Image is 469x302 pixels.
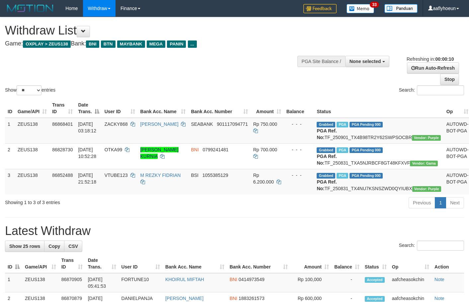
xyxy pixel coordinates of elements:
a: M REZKY FIDRIAN [140,173,181,178]
a: Previous [409,197,435,208]
div: - - - [286,146,312,153]
th: Op: activate to sort column ascending [389,254,432,273]
a: Copy [44,241,64,252]
th: Date Trans.: activate to sort column descending [75,99,102,118]
div: PGA Site Balance / [297,56,345,67]
span: BNI [230,296,237,301]
span: Rp 700.000 [253,147,277,152]
img: Button%20Memo.svg [347,4,374,13]
span: BNI [86,40,99,48]
span: SEABANK [191,121,213,127]
label: Show entries [5,85,55,95]
span: Grabbed [317,147,335,153]
span: BNI [191,147,198,152]
span: BTN [101,40,116,48]
td: Rp 100,000 [290,273,332,292]
span: Show 25 rows [9,244,40,249]
img: panduan.png [384,4,418,13]
th: Balance: activate to sort column ascending [332,254,362,273]
span: Copy 1883261573 to clipboard [239,296,265,301]
span: OTKA99 [105,147,122,152]
button: None selected [345,56,389,67]
span: Vendor URL: https://trx31.1velocity.biz [410,161,438,166]
th: Game/API: activate to sort column ascending [22,254,59,273]
th: Game/API: activate to sort column ascending [15,99,49,118]
div: Showing 1 to 3 of 3 entries [5,196,191,206]
th: Action [432,254,464,273]
th: Amount: activate to sort column ascending [251,99,284,118]
span: None selected [350,59,381,64]
a: Run Auto-Refresh [407,62,459,74]
h1: Latest Withdraw [5,224,464,238]
span: Vendor URL: https://trx4.1velocity.biz [412,186,441,192]
span: Copy [48,244,60,249]
span: MEGA [147,40,166,48]
img: Feedback.jpg [303,4,337,13]
th: Trans ID: activate to sort column ascending [49,99,75,118]
th: ID: activate to sort column descending [5,254,22,273]
td: 2 [5,143,15,169]
img: MOTION_logo.png [5,3,55,13]
span: MAYBANK [117,40,145,48]
span: Copy 0414973549 to clipboard [239,277,265,282]
th: Status [314,99,443,118]
td: aafcheasokchin [389,273,432,292]
strong: 00:00:10 [435,56,454,62]
span: OXPLAY > ZEUS138 [23,40,71,48]
td: [DATE] 05:41:53 [85,273,119,292]
th: Bank Acc. Number: activate to sort column ascending [227,254,291,273]
span: Grabbed [317,173,335,179]
span: [DATE] 10:52:28 [78,147,96,159]
span: Copy 1055385129 to clipboard [202,173,228,178]
a: CSV [64,241,82,252]
a: [PERSON_NAME] KURNIA [140,147,179,159]
h1: Withdraw List [5,24,306,37]
span: [DATE] 03:18:12 [78,121,96,133]
b: PGA Ref. No: [317,128,337,140]
span: Marked by aaftrukkakada [337,122,348,127]
input: Search: [417,241,464,251]
span: Marked by aafsolysreylen [337,173,348,179]
span: 33 [370,2,379,8]
span: Grabbed [317,122,335,127]
a: 1 [435,197,446,208]
span: Rp 6.200.000 [253,173,274,185]
a: [PERSON_NAME] [140,121,179,127]
span: Refreshing in: [407,56,454,62]
a: Next [446,197,464,208]
span: BSI [191,173,198,178]
a: KHOIRUL MIFTAH [165,277,204,282]
th: Status: activate to sort column ascending [362,254,389,273]
span: Copy 901117094771 to clipboard [217,121,248,127]
td: 1 [5,273,22,292]
td: ZEUS138 [15,169,49,194]
th: Date Trans.: activate to sort column ascending [85,254,119,273]
span: [DATE] 21:52:18 [78,173,96,185]
div: - - - [286,172,312,179]
a: [PERSON_NAME] [165,296,203,301]
label: Search: [399,241,464,251]
span: Marked by aafsreyleap [337,147,348,153]
td: TF_250831_TXA5NJRBCF8GT48KFXVF [314,143,443,169]
a: Note [434,277,444,282]
span: CSV [68,244,78,249]
span: VTUBE123 [105,173,128,178]
th: Trans ID: activate to sort column ascending [59,254,85,273]
a: Note [434,296,444,301]
span: ... [188,40,197,48]
th: Bank Acc. Name: activate to sort column ascending [138,99,189,118]
th: User ID: activate to sort column ascending [119,254,163,273]
span: BNI [230,277,237,282]
span: PANIN [167,40,186,48]
th: Balance [284,99,314,118]
td: ZEUS138 [15,143,49,169]
span: 86868401 [52,121,73,127]
div: - - - [286,121,312,127]
td: ZEUS138 [15,118,49,144]
select: Showentries [17,85,41,95]
b: PGA Ref. No: [317,179,337,191]
span: 86828730 [52,147,73,152]
td: 1 [5,118,15,144]
span: Accepted [365,296,385,302]
a: Show 25 rows [5,241,44,252]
